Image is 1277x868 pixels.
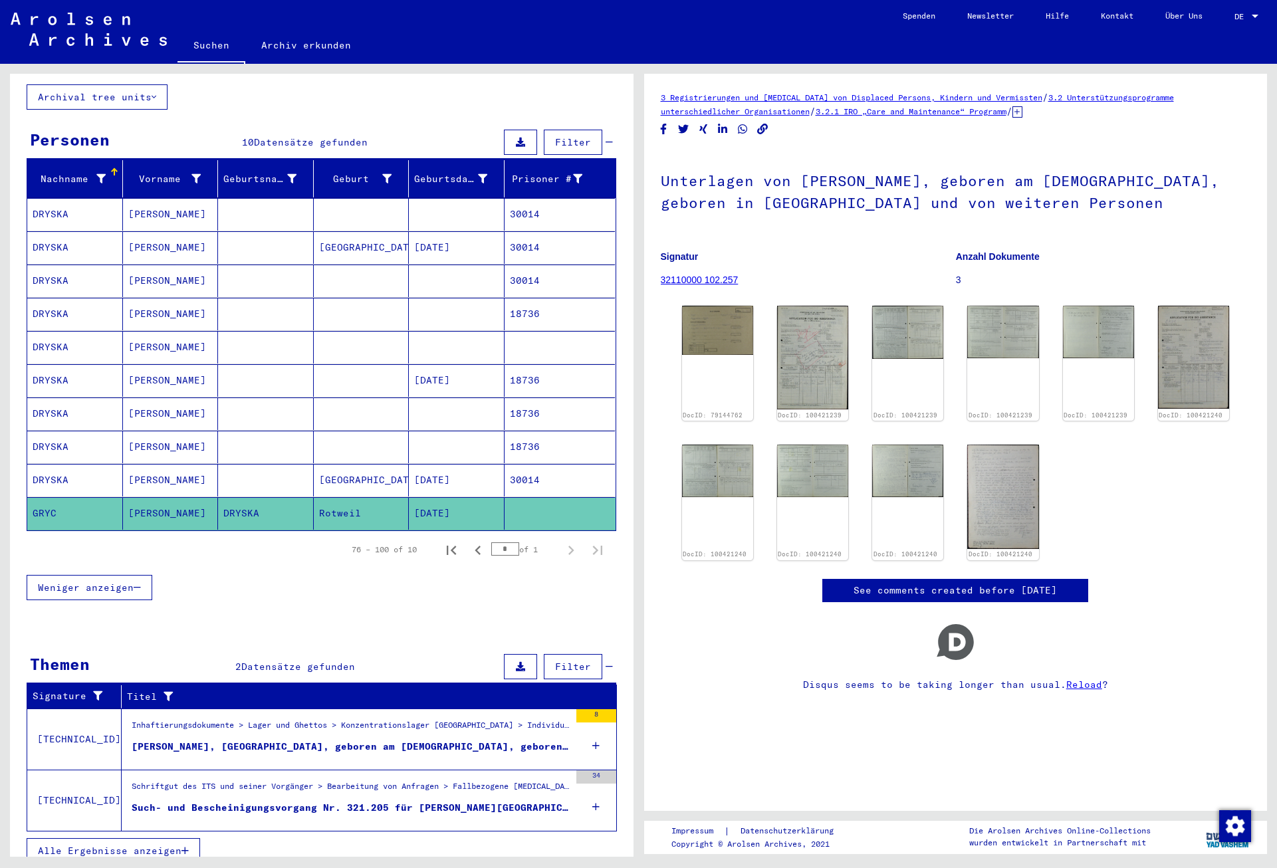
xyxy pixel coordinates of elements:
[854,584,1057,597] a: See comments created before [DATE]
[697,121,711,138] button: Share on Xing
[1042,91,1048,103] span: /
[242,136,254,148] span: 10
[123,464,219,496] mat-cell: [PERSON_NAME]
[510,172,583,186] div: Prisoner #
[245,29,367,61] a: Archiv erkunden
[409,464,505,496] mat-cell: [DATE]
[27,464,123,496] mat-cell: DRYSKA
[27,397,123,430] mat-cell: DRYSKA
[218,497,314,530] mat-cell: DRYSKA
[123,160,219,197] mat-header-cell: Vorname
[1203,820,1253,853] img: yv_logo.png
[873,411,937,419] a: DocID: 100421239
[27,575,152,600] button: Weniger anzeigen
[27,431,123,463] mat-cell: DRYSKA
[465,536,491,563] button: Previous page
[683,411,743,419] a: DocID: 79144762
[510,168,600,189] div: Prisoner #
[132,740,570,754] div: [PERSON_NAME], [GEOGRAPHIC_DATA], geboren am [DEMOGRAPHIC_DATA], geboren in [GEOGRAPHIC_DATA]
[132,801,570,815] div: Such- und Bescheinigungsvorgang Nr. 321.205 für [PERSON_NAME][GEOGRAPHIC_DATA] geboren [DEMOGRAPH...
[27,298,123,330] mat-cell: DRYSKA
[414,172,487,186] div: Geburtsdatum
[576,709,616,722] div: 8
[127,690,590,704] div: Titel
[682,306,753,355] img: 001.jpg
[235,661,241,673] span: 2
[27,331,123,364] mat-cell: DRYSKA
[33,168,122,189] div: Nachname
[38,845,181,857] span: Alle Ergebnisse anzeigen
[30,652,90,676] div: Themen
[576,770,616,784] div: 34
[872,306,943,358] img: 002.jpg
[558,536,584,563] button: Next page
[1159,411,1222,419] a: DocID: 100421240
[27,364,123,397] mat-cell: DRYSKA
[778,550,842,558] a: DocID: 100421240
[11,13,167,46] img: Arolsen_neg.svg
[132,719,570,738] div: Inhaftierungsdokumente > Lager und Ghettos > Konzentrationslager [GEOGRAPHIC_DATA] > Individuelle...
[27,84,168,110] button: Archival tree units
[132,780,570,799] div: Schriftgut des ITS und seiner Vorgänger > Bearbeitung von Anfragen > Fallbezogene [MEDICAL_DATA] ...
[127,686,604,707] div: Titel
[777,445,848,497] img: 003.jpg
[505,265,616,297] mat-cell: 30014
[505,431,616,463] mat-cell: 18736
[319,168,409,189] div: Geburt‏
[33,686,124,707] div: Signature
[314,231,409,264] mat-cell: [GEOGRAPHIC_DATA]
[956,273,1250,287] p: 3
[505,464,616,496] mat-cell: 30014
[123,298,219,330] mat-cell: [PERSON_NAME]
[409,231,505,264] mat-cell: [DATE]
[27,160,123,197] mat-header-cell: Nachname
[716,121,730,138] button: Share on LinkedIn
[27,198,123,231] mat-cell: DRYSKA
[27,265,123,297] mat-cell: DRYSKA
[677,121,691,138] button: Share on Twitter
[27,497,123,530] mat-cell: GRYC
[555,661,591,673] span: Filter
[319,172,392,186] div: Geburt‏
[661,678,1251,692] p: Disqus seems to be taking longer than usual. ?
[1063,306,1134,358] img: 004.jpg
[27,231,123,264] mat-cell: DRYSKA
[241,661,355,673] span: Datensätze gefunden
[505,198,616,231] mat-cell: 30014
[409,497,505,530] mat-cell: [DATE]
[352,544,417,556] div: 76 – 100 of 10
[1066,679,1102,691] a: Reload
[682,445,753,497] img: 002.jpg
[409,364,505,397] mat-cell: [DATE]
[736,121,750,138] button: Share on WhatsApp
[33,172,106,186] div: Nachname
[123,198,219,231] mat-cell: [PERSON_NAME]
[810,105,816,117] span: /
[967,445,1038,549] img: 005.jpg
[314,160,409,197] mat-header-cell: Geburt‏
[409,160,505,197] mat-header-cell: Geburtsdatum
[438,536,465,563] button: First page
[683,550,747,558] a: DocID: 100421240
[967,306,1038,358] img: 003.jpg
[778,411,842,419] a: DocID: 100421239
[414,168,504,189] div: Geburtsdatum
[756,121,770,138] button: Copy link
[1158,306,1229,409] img: 001.jpg
[873,550,937,558] a: DocID: 100421240
[38,582,134,594] span: Weniger anzeigen
[123,265,219,297] mat-cell: [PERSON_NAME]
[872,445,943,497] img: 004.jpg
[555,136,591,148] span: Filter
[27,708,122,770] td: [TECHNICAL_ID]
[218,160,314,197] mat-header-cell: Geburtsname
[254,136,368,148] span: Datensätze gefunden
[123,331,219,364] mat-cell: [PERSON_NAME]
[491,543,558,556] div: of 1
[969,411,1032,419] a: DocID: 100421239
[584,536,611,563] button: Last page
[661,251,699,262] b: Signatur
[671,838,850,850] p: Copyright © Arolsen Archives, 2021
[671,824,724,838] a: Impressum
[123,364,219,397] mat-cell: [PERSON_NAME]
